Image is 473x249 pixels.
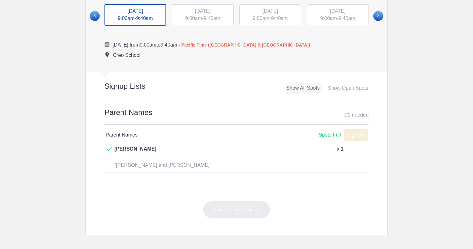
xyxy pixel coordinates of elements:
[104,42,109,47] img: Cal purple
[136,16,153,21] span: 9:40am
[106,131,236,139] h4: Parent Names
[172,4,234,26] div: -
[195,8,211,14] span: [DATE]
[307,4,369,26] button: [DATE] 9:00am-9:40am
[307,4,369,26] div: -
[140,42,156,47] span: 9:00am
[239,4,301,26] div: -
[104,4,167,26] button: [DATE] 9:00am-9:40am
[105,52,109,57] img: Event location
[320,16,337,21] span: 9:00am
[203,201,270,218] button: Next: Review & Confirm
[239,4,302,26] button: [DATE] 9:00am-9:40am
[343,110,369,120] div: 0 1 needed
[160,42,177,47] span: 9:40am
[86,82,186,91] h2: Signup Lists
[114,145,156,160] span: [PERSON_NAME]
[253,16,269,21] span: 9:00am
[325,82,371,94] div: Show Open Spots
[204,16,220,21] span: 9:40am
[284,82,322,94] div: Show All Spots
[185,16,202,21] span: 9:00am
[104,4,166,26] div: -
[318,131,341,139] div: Spots Full
[114,162,211,168] span: “[PERSON_NAME] and [PERSON_NAME]”
[104,107,369,125] h2: Parent Names
[113,52,140,58] span: Creo School
[337,145,343,153] p: x 1
[346,112,348,117] span: /
[127,8,143,14] span: [DATE]
[338,16,355,21] span: 9:40am
[179,42,310,47] span: - Pacific Time ([GEOGRAPHIC_DATA] & [GEOGRAPHIC_DATA])
[171,4,234,26] button: [DATE] 9:00am-9:40am
[113,42,310,47] span: from to
[113,42,130,47] span: [DATE],
[107,147,112,151] img: Check dark green
[330,8,345,14] span: [DATE]
[118,16,134,21] span: 9:00am
[262,8,278,14] span: [DATE]
[271,16,287,21] span: 9:40am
